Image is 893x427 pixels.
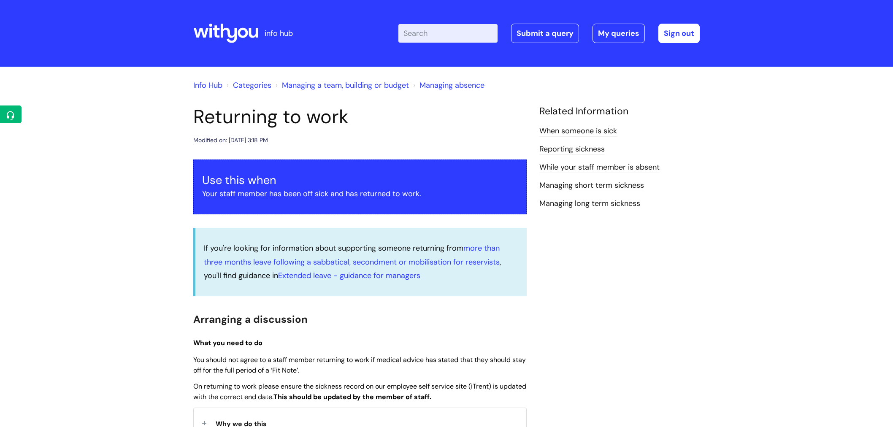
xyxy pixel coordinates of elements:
[193,105,527,128] h1: Returning to work
[398,24,700,43] div: | -
[593,24,645,43] a: My queries
[539,180,644,191] a: Managing short term sickness
[398,24,498,43] input: Search
[193,338,262,347] span: What you need to do
[193,382,526,401] span: On returning to work please ensure the sickness record on our employee self service site (iTrent)...
[658,24,700,43] a: Sign out
[539,198,640,209] a: Managing long term sickness
[225,78,271,92] li: Solution home
[539,126,617,137] a: When someone is sick
[278,270,420,281] a: Extended leave - guidance for managers
[265,27,293,40] p: info hub
[204,243,500,267] a: more than three months leave following a sabbatical, secondment or mobilisation for reservists
[202,173,518,187] h3: Use this when
[202,187,518,200] p: Your staff member has been off sick and has returned to work.
[539,144,605,155] a: Reporting sickness
[511,24,579,43] a: Submit a query
[419,80,484,90] a: Managing absence
[273,392,431,401] strong: This should be updated by the member of staff.
[539,162,660,173] a: While‌ ‌your‌ ‌staff‌ ‌member‌ ‌is‌ ‌absent‌
[539,105,700,117] h4: Related Information
[193,80,222,90] a: Info Hub
[282,80,409,90] a: Managing a team, building or budget
[193,135,268,146] div: Modified on: [DATE] 3:18 PM
[273,78,409,92] li: Managing a team, building or budget
[193,355,526,375] span: You should not agree to a staff member returning to work if medical advice has stated that they s...
[233,80,271,90] a: Categories
[204,241,518,282] p: If you're looking for information about supporting someone returning from , you'll find guidance in
[193,313,308,326] span: Arranging a discussion
[411,78,484,92] li: Managing absence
